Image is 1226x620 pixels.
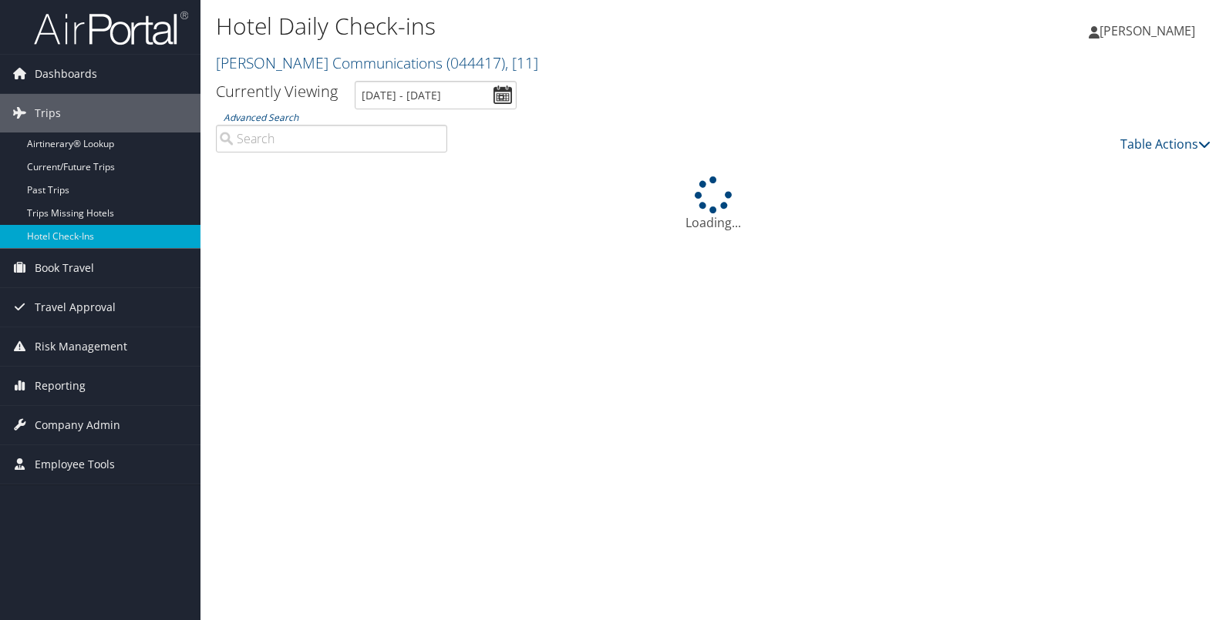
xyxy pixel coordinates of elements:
[216,176,1211,232] div: Loading...
[224,111,298,124] a: Advanced Search
[35,249,94,287] span: Book Travel
[216,52,538,73] a: [PERSON_NAME] Communications
[355,81,517,109] input: [DATE] - [DATE]
[35,327,127,366] span: Risk Management
[1120,136,1211,152] a: Table Actions
[35,367,86,405] span: Reporting
[35,406,120,444] span: Company Admin
[505,52,538,73] span: , [ 11 ]
[35,55,97,93] span: Dashboards
[35,94,61,132] span: Trips
[35,445,115,484] span: Employee Tools
[35,288,116,327] span: Travel Approval
[1089,8,1211,54] a: [PERSON_NAME]
[216,81,338,102] h3: Currently Viewing
[216,125,447,152] input: Advanced Search
[34,10,188,46] img: airportal-logo.png
[446,52,505,73] span: ( 044417 )
[1100,22,1195,39] span: [PERSON_NAME]
[216,10,879,42] h1: Hotel Daily Check-ins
